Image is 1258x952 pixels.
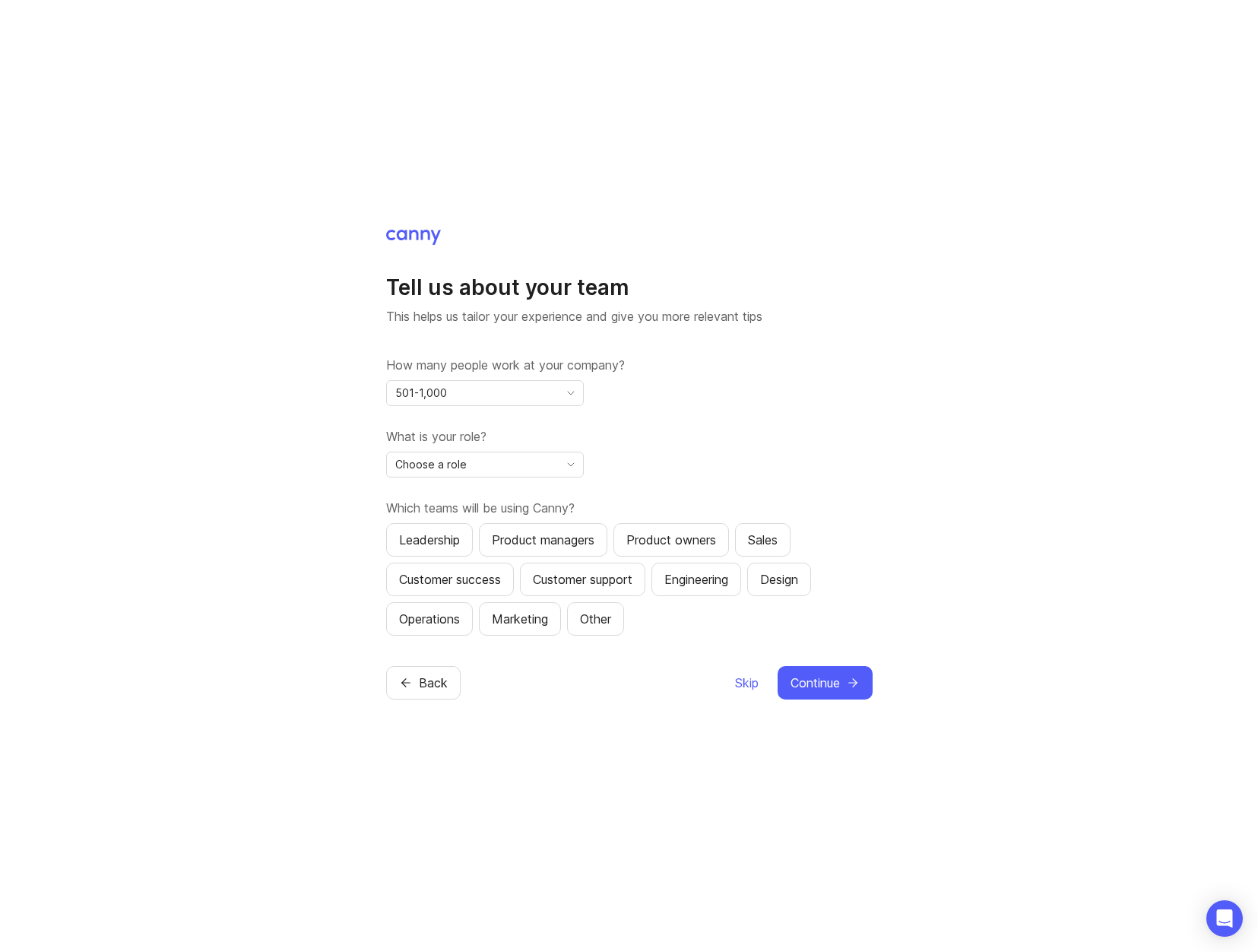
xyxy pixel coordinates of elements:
[386,274,873,301] h1: Tell us about your team
[778,666,873,700] button: Continue
[626,531,716,549] div: Product owners
[479,602,561,636] button: Marketing
[1206,900,1243,937] div: Open Intercom Messenger
[386,523,473,557] button: Leadership
[559,459,583,471] svg: toggle icon
[492,531,594,549] div: Product managers
[386,602,473,636] button: Operations
[734,666,759,700] button: Skip
[760,570,798,589] div: Design
[735,674,759,692] span: Skip
[386,230,441,245] img: Canny Home
[386,499,873,517] label: Which teams will be using Canny?
[399,610,460,628] div: Operations
[559,387,583,399] svg: toggle icon
[386,452,584,478] div: toggle menu
[735,523,791,557] button: Sales
[386,307,873,325] p: This helps us tailor your experience and give you more relevant tips
[395,456,467,473] span: Choose a role
[386,666,461,700] button: Back
[479,523,607,557] button: Product managers
[567,602,624,636] button: Other
[399,531,460,549] div: Leadership
[395,385,447,401] span: 501-1,000
[399,570,501,589] div: Customer success
[386,563,514,596] button: Customer success
[791,674,840,692] span: Continue
[651,563,741,596] button: Engineering
[520,563,645,596] button: Customer support
[492,610,548,628] div: Marketing
[613,523,729,557] button: Product owners
[580,610,611,628] div: Other
[386,356,873,374] label: How many people work at your company?
[386,380,584,406] div: toggle menu
[748,531,778,549] div: Sales
[419,674,448,692] span: Back
[747,563,811,596] button: Design
[533,570,632,589] div: Customer support
[386,427,873,446] label: What is your role?
[664,570,728,589] div: Engineering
